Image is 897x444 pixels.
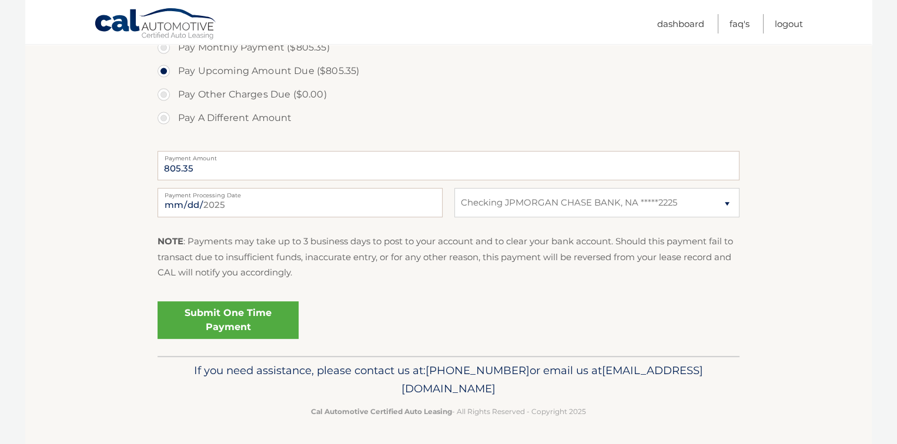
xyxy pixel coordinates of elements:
[158,301,299,339] a: Submit One Time Payment
[158,234,739,280] p: : Payments may take up to 3 business days to post to your account and to clear your bank account....
[158,236,183,247] strong: NOTE
[311,407,452,416] strong: Cal Automotive Certified Auto Leasing
[158,106,739,130] label: Pay A Different Amount
[158,36,739,59] label: Pay Monthly Payment ($805.35)
[657,14,704,33] a: Dashboard
[158,188,443,197] label: Payment Processing Date
[158,188,443,217] input: Payment Date
[775,14,803,33] a: Logout
[165,361,732,399] p: If you need assistance, please contact us at: or email us at
[94,8,217,42] a: Cal Automotive
[158,151,739,180] input: Payment Amount
[158,83,739,106] label: Pay Other Charges Due ($0.00)
[729,14,749,33] a: FAQ's
[158,59,739,83] label: Pay Upcoming Amount Due ($805.35)
[165,405,732,418] p: - All Rights Reserved - Copyright 2025
[158,151,739,160] label: Payment Amount
[426,364,530,377] span: [PHONE_NUMBER]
